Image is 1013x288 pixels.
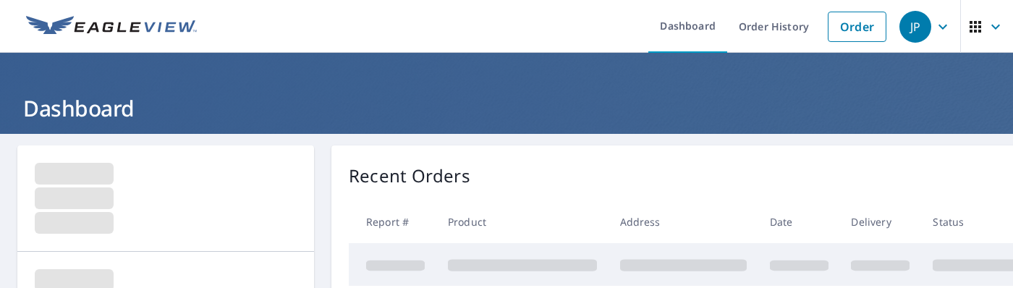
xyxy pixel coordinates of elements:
a: Order [828,12,886,42]
th: Product [436,200,609,243]
th: Report # [349,200,436,243]
div: JP [899,11,931,43]
h1: Dashboard [17,93,996,123]
th: Address [609,200,758,243]
img: EV Logo [26,16,197,38]
th: Delivery [839,200,921,243]
th: Date [758,200,840,243]
p: Recent Orders [349,163,470,189]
